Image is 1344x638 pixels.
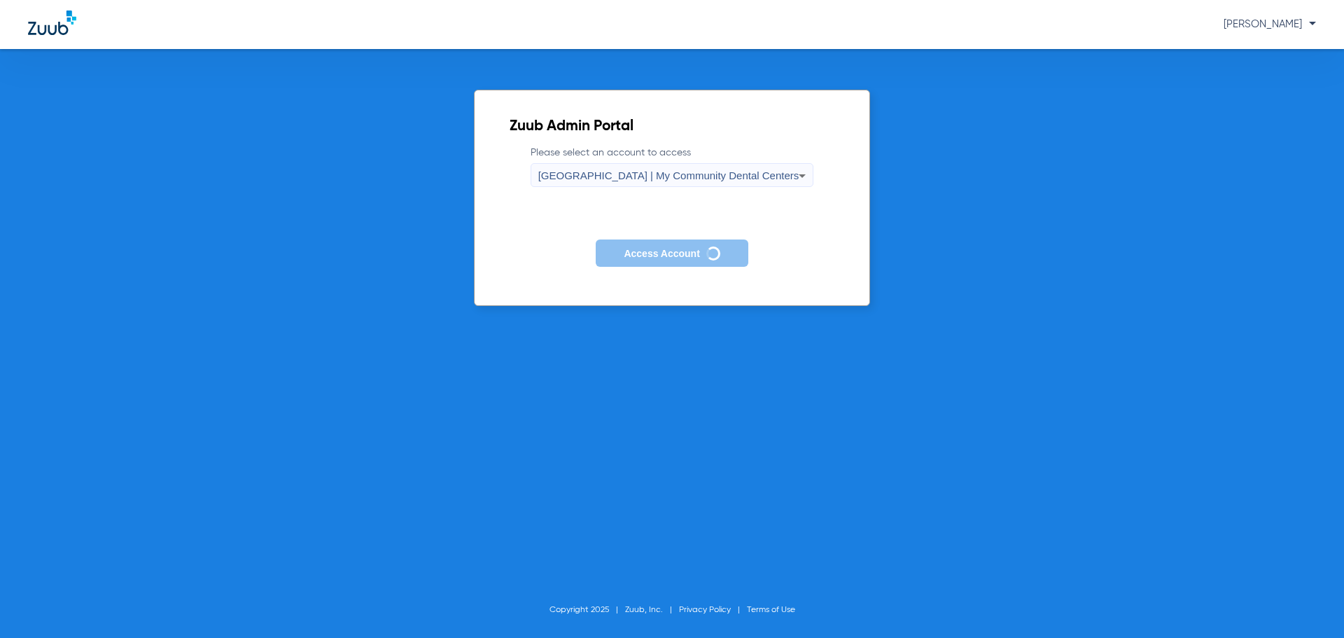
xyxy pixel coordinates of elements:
span: Access Account [624,248,699,259]
li: Zuub, Inc. [625,603,679,617]
a: Terms of Use [747,606,795,614]
span: [PERSON_NAME] [1224,19,1316,29]
iframe: Chat Widget [1274,571,1344,638]
a: Privacy Policy [679,606,731,614]
span: [GEOGRAPHIC_DATA] | My Community Dental Centers [538,169,799,181]
label: Please select an account to access [531,146,814,187]
h2: Zuub Admin Portal [510,120,835,134]
li: Copyright 2025 [549,603,625,617]
img: Zuub Logo [28,11,76,35]
button: Access Account [596,240,748,267]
